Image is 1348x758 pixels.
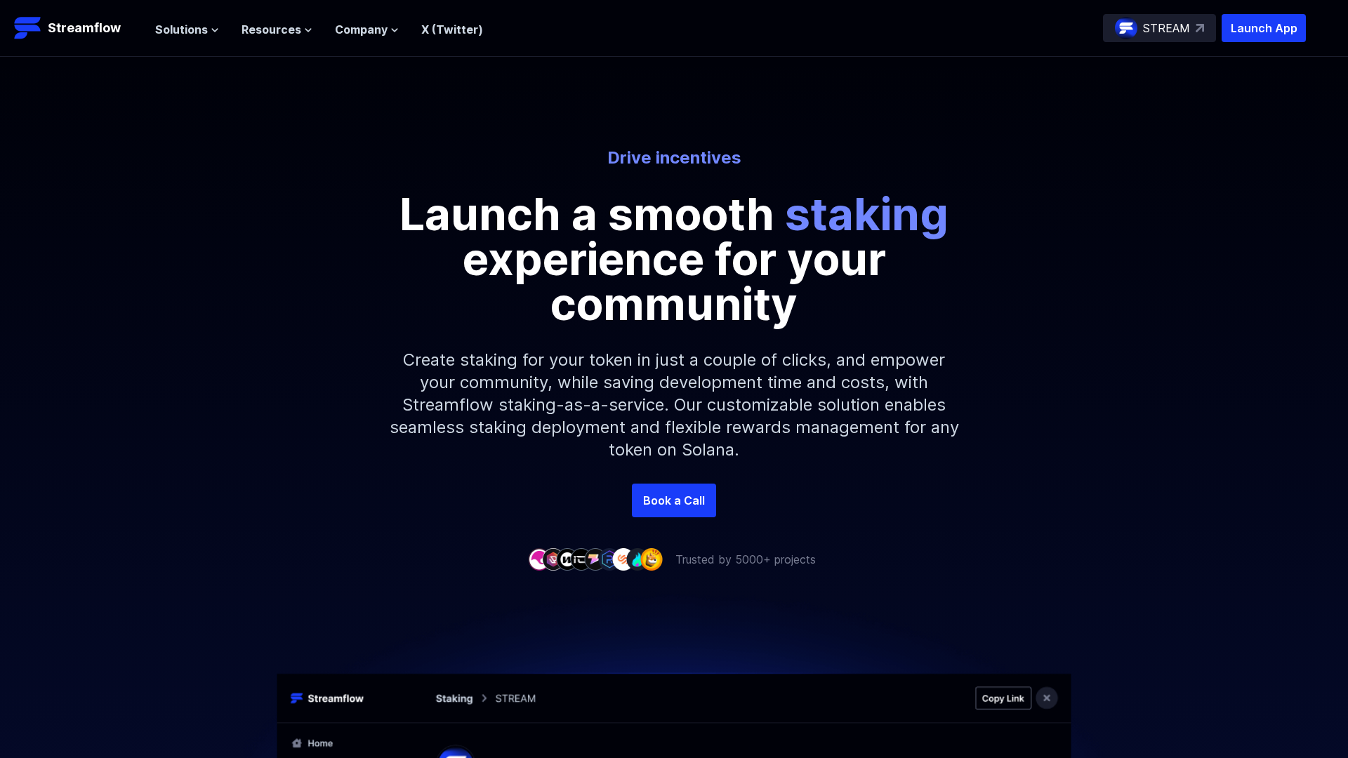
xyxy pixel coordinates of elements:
[528,548,550,570] img: company-1
[285,147,1063,169] p: Drive incentives
[584,548,607,570] img: company-5
[542,548,564,570] img: company-2
[335,21,388,38] span: Company
[632,484,716,517] a: Book a Call
[1143,20,1190,36] p: STREAM
[675,551,816,568] p: Trusted by 5000+ projects
[1196,24,1204,32] img: top-right-arrow.svg
[598,548,621,570] img: company-6
[626,548,649,570] img: company-8
[1115,17,1137,39] img: streamflow-logo-circle.png
[155,21,208,38] span: Solutions
[612,548,635,570] img: company-7
[155,21,219,38] button: Solutions
[640,548,663,570] img: company-9
[372,326,976,484] p: Create staking for your token in just a couple of clicks, and empower your community, while savin...
[570,548,593,570] img: company-4
[785,187,949,241] span: staking
[421,22,483,36] a: X (Twitter)
[335,21,399,38] button: Company
[14,14,42,42] img: Streamflow Logo
[48,18,121,38] p: Streamflow
[1103,14,1216,42] a: STREAM
[556,548,579,570] img: company-3
[14,14,141,42] a: Streamflow
[242,21,301,38] span: Resources
[242,21,312,38] button: Resources
[1222,14,1306,42] button: Launch App
[358,192,990,326] p: Launch a smooth experience for your community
